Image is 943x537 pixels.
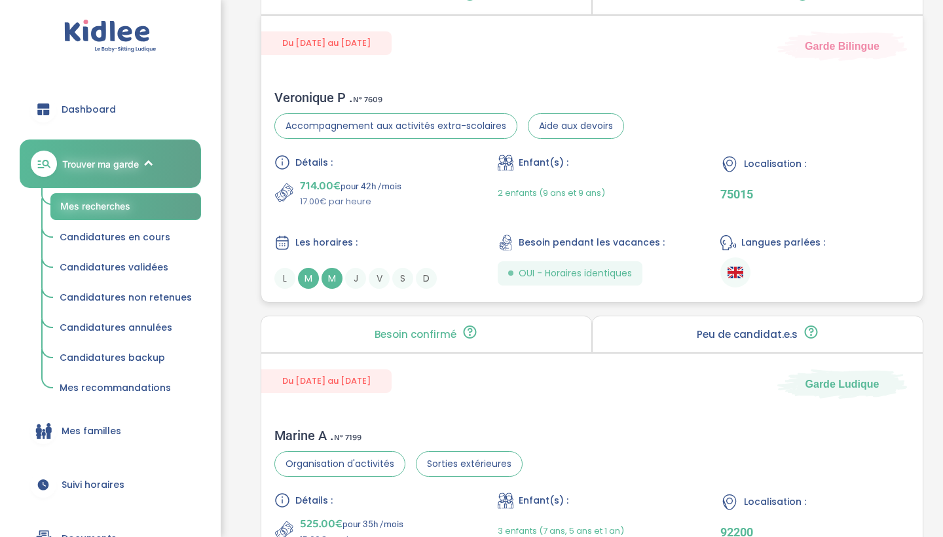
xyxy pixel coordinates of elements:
[369,268,390,289] span: V
[334,431,361,445] span: N° 7199
[60,351,165,364] span: Candidatures backup
[20,461,201,508] a: Suivi horaires
[62,424,121,438] span: Mes familles
[50,376,201,401] a: Mes recommandations
[720,187,910,201] p: 75015
[345,268,366,289] span: J
[274,268,295,289] span: L
[416,268,437,289] span: D
[300,515,403,533] p: pour 35h /mois
[375,329,456,340] p: Besoin confirmé
[274,113,517,139] span: Accompagnement aux activités extra-scolaires
[274,451,405,477] span: Organisation d'activités
[519,236,665,250] span: Besoin pendant les vacances :
[261,369,392,392] span: Du [DATE] au [DATE]
[60,231,170,244] span: Candidatures en cours
[697,329,798,340] p: Peu de candidat.e.s
[64,20,157,53] img: logo.svg
[50,286,201,310] a: Candidatures non retenues
[498,525,624,537] span: 3 enfants (7 ans, 5 ans et 1 an)
[62,103,116,117] span: Dashboard
[274,90,624,105] div: Veronique P .
[50,346,201,371] a: Candidatures backup
[261,31,392,54] span: Du [DATE] au [DATE]
[295,494,333,508] span: Détails :
[300,195,401,208] p: 17.00€ par heure
[50,225,201,250] a: Candidatures en cours
[744,495,806,509] span: Localisation :
[295,236,358,250] span: Les horaires :
[60,291,192,304] span: Candidatures non retenues
[20,139,201,188] a: Trouver ma garde
[62,478,124,492] span: Suivi horaires
[498,187,605,199] span: 2 enfants (9 ans et 9 ans)
[519,156,568,170] span: Enfant(s) :
[62,157,139,171] span: Trouver ma garde
[805,377,879,392] span: Garde Ludique
[392,268,413,289] span: S
[274,428,523,443] div: Marine A .
[60,261,168,274] span: Candidatures validées
[20,86,201,133] a: Dashboard
[528,113,624,139] span: Aide aux devoirs
[416,451,523,477] span: Sorties extérieures
[744,157,806,171] span: Localisation :
[353,93,382,107] span: N° 7609
[50,193,201,220] a: Mes recherches
[295,156,333,170] span: Détails :
[805,39,879,54] span: Garde Bilingue
[50,255,201,280] a: Candidatures validées
[60,200,130,212] span: Mes recherches
[20,407,201,454] a: Mes familles
[519,494,568,508] span: Enfant(s) :
[322,268,342,289] span: M
[300,177,401,195] p: pour 42h /mois
[300,177,341,195] span: 714.00€
[741,236,825,250] span: Langues parlées :
[60,321,172,334] span: Candidatures annulées
[728,265,743,280] img: Anglais
[300,515,342,533] span: 525.00€
[50,316,201,341] a: Candidatures annulées
[519,267,632,280] span: OUI - Horaires identiques
[298,268,319,289] span: M
[60,381,171,394] span: Mes recommandations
